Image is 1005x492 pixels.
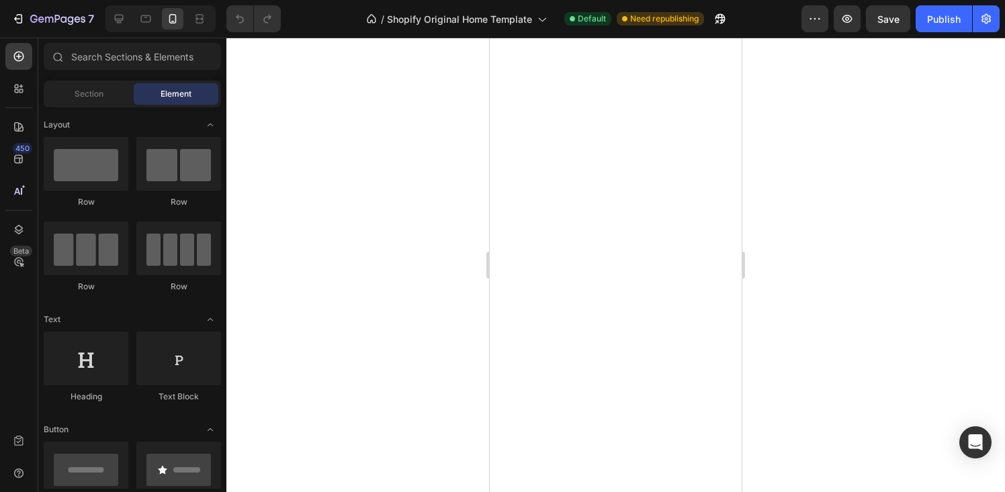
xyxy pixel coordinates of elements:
[226,5,281,32] div: Undo/Redo
[136,391,221,403] div: Text Block
[200,419,221,440] span: Toggle open
[75,88,103,100] span: Section
[927,12,961,26] div: Publish
[916,5,972,32] button: Publish
[877,13,900,25] span: Save
[136,281,221,293] div: Row
[161,88,191,100] span: Element
[387,12,532,26] span: Shopify Original Home Template
[200,309,221,330] span: Toggle open
[490,38,742,492] iframe: Design area
[959,426,992,458] div: Open Intercom Messenger
[630,13,699,25] span: Need republishing
[44,119,70,131] span: Layout
[10,246,32,256] div: Beta
[44,281,128,293] div: Row
[866,5,910,32] button: Save
[44,196,128,208] div: Row
[44,391,128,403] div: Heading
[136,196,221,208] div: Row
[5,5,100,32] button: 7
[88,11,94,27] p: 7
[44,43,221,70] input: Search Sections & Elements
[578,13,606,25] span: Default
[44,424,69,436] span: Button
[13,143,32,154] div: 450
[44,313,60,326] span: Text
[200,114,221,136] span: Toggle open
[381,12,384,26] span: /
